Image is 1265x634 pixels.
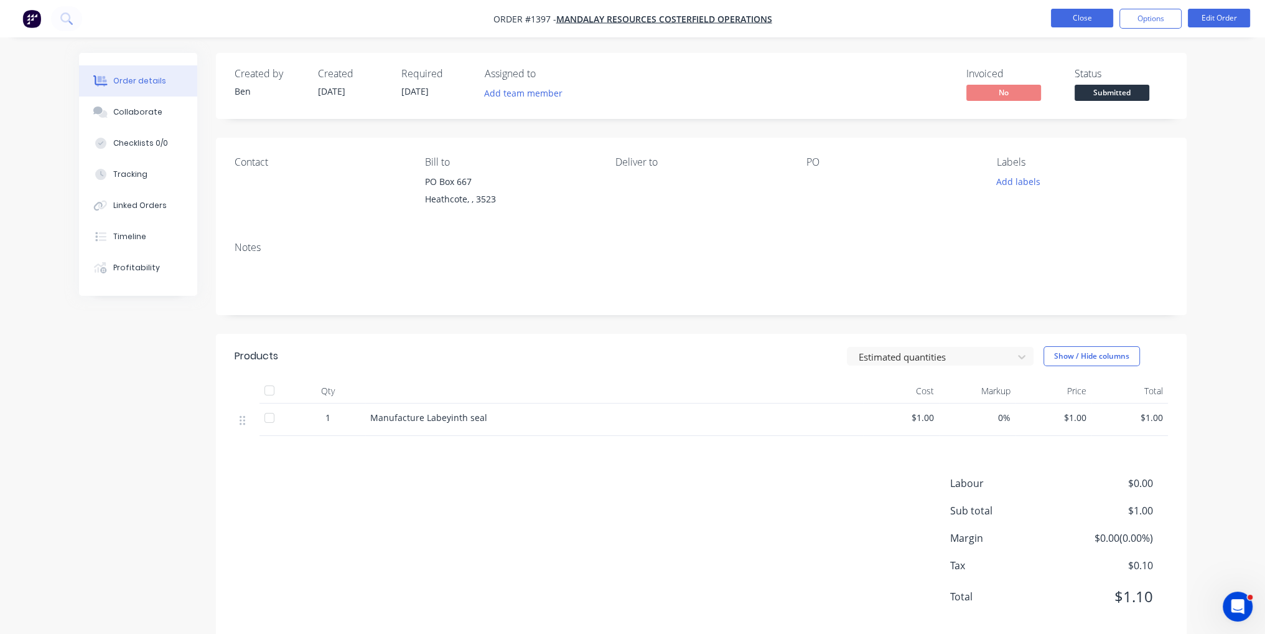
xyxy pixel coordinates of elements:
span: Tax [950,558,1061,573]
div: PO Box 667 [425,173,595,191]
div: Bill to [425,156,595,168]
span: Total [950,589,1061,604]
span: $0.00 [1060,476,1152,491]
button: Options [1119,9,1182,29]
button: Edit Order [1188,9,1250,27]
div: Labels [997,156,1167,168]
div: Order details [113,75,166,87]
div: Checklists 0/0 [113,138,168,149]
div: Markup [939,379,1015,404]
span: No [966,85,1041,100]
div: Linked Orders [113,200,167,211]
button: Add labels [990,173,1047,190]
div: PO [806,156,977,168]
span: $0.10 [1060,558,1152,573]
div: Profitability [113,262,160,273]
span: [DATE] [318,85,345,97]
span: Margin [950,531,1061,546]
div: Price [1015,379,1092,404]
img: Factory [22,9,41,28]
div: Tracking [113,169,147,180]
span: [DATE] [401,85,429,97]
a: Mandalay Resources Costerfield Operations [556,13,772,25]
div: Ben [235,85,303,98]
div: Created [318,68,386,80]
span: Order #1397 - [493,13,556,25]
button: Order details [79,65,197,97]
button: Add team member [485,85,569,102]
span: $0.00 ( 0.00 %) [1060,531,1152,546]
button: Timeline [79,221,197,252]
div: Total [1091,379,1168,404]
span: Submitted [1075,85,1149,100]
div: Timeline [113,231,146,242]
span: $1.10 [1060,585,1152,608]
button: Show / Hide columns [1043,346,1140,366]
div: Deliver to [615,156,786,168]
div: Qty [291,379,365,404]
span: Sub total [950,503,1061,518]
button: Checklists 0/0 [79,128,197,159]
button: Add team member [477,85,569,102]
div: Products [235,349,278,364]
div: Status [1075,68,1168,80]
span: 0% [944,411,1011,424]
div: Contact [235,156,405,168]
div: Invoiced [966,68,1060,80]
button: Close [1051,9,1113,27]
span: Manufacture Labeyinth seal [370,412,487,423]
div: Assigned to [485,68,609,80]
span: Labour [950,476,1061,491]
button: Collaborate [79,97,197,128]
span: $1.00 [1020,411,1087,424]
div: Cost [863,379,940,404]
span: $1.00 [868,411,935,424]
button: Profitability [79,252,197,283]
div: Collaborate [113,106,162,118]
button: Tracking [79,159,197,190]
button: Submitted [1075,85,1149,103]
span: 1 [325,411,330,424]
iframe: Intercom live chat [1223,592,1253,622]
div: Heathcote, , 3523 [425,191,595,208]
div: Notes [235,242,1168,253]
span: $1.00 [1096,411,1163,424]
button: Linked Orders [79,190,197,221]
div: Created by [235,68,303,80]
div: Required [401,68,470,80]
span: $1.00 [1060,503,1152,518]
div: PO Box 667Heathcote, , 3523 [425,173,595,213]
